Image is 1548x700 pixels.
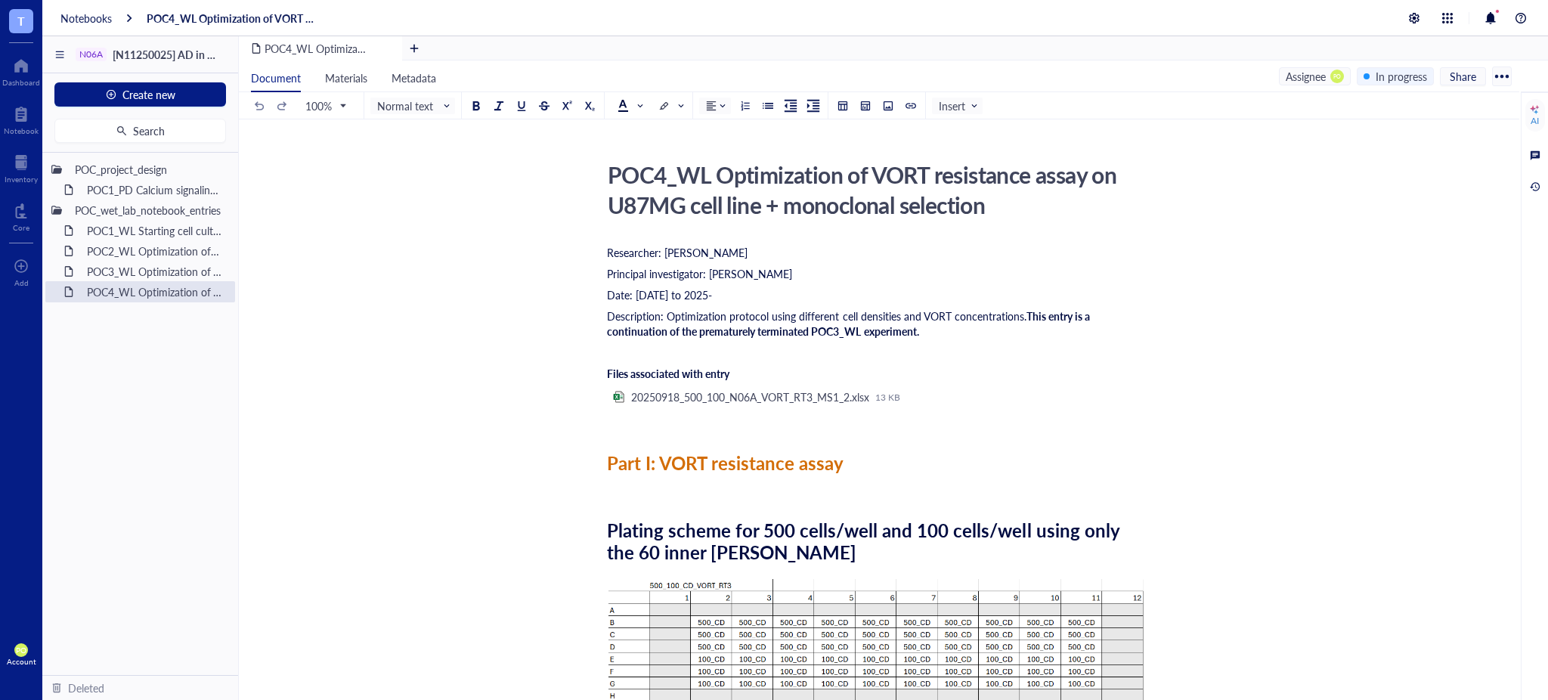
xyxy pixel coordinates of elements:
[113,47,293,62] span: [N11250025] AD in GBM project-POC
[1450,70,1476,83] span: Share
[4,102,39,135] a: Notebook
[16,646,26,655] span: PO
[1531,115,1539,127] div: AI
[607,245,748,260] span: Researcher: [PERSON_NAME]
[17,11,25,30] span: T
[1376,68,1427,85] div: In progress
[68,680,104,696] div: Deleted
[79,49,103,60] div: N06A
[68,159,229,180] div: POC_project_design
[607,308,1026,324] span: Description: Optimization protocol using different cell densities and VORT concentrations.
[5,150,38,184] a: Inventory
[392,70,436,85] span: Metadata
[631,390,869,404] div: 20250918_500_100_N06A_VORT_RT3_MS1_2.xlsx
[122,88,175,101] span: Create new
[80,179,229,200] div: POC1_PD Calcium signaling screen of N06A library
[607,450,844,475] span: Part I: VORT resistance assay
[54,119,226,143] button: Search
[1440,67,1486,85] button: Share
[1333,73,1341,79] span: PO
[80,261,229,282] div: POC3_WL Optimization of VORT resistance assay on U87MG cell line
[80,281,229,302] div: POC4_WL Optimization of VORT resistance assay on U87MG cell line + monoclonal selection
[13,223,29,232] div: Core
[2,54,40,87] a: Dashboard
[251,70,301,85] span: Document
[607,366,729,381] span: Files associated with entry
[607,266,792,281] span: Principal investigator: [PERSON_NAME]
[305,99,345,113] span: 100%
[7,657,36,666] div: Account
[601,156,1139,224] div: POC4_WL Optimization of VORT resistance assay on U87MG cell line + monoclonal selection
[2,78,40,87] div: Dashboard
[133,125,165,137] span: Search
[54,82,226,107] button: Create new
[13,199,29,232] a: Core
[325,70,367,85] span: Materials
[147,11,317,25] a: POC4_WL Optimization of VORT resistance assay on U87MG cell line + monoclonal selection
[14,278,29,287] div: Add
[939,99,979,113] span: Insert
[80,240,229,262] div: POC2_WL Optimization of N06A library resistance assay on U87MG cell line
[60,11,112,25] a: Notebooks
[1286,68,1326,85] div: Assignee
[607,517,1124,565] span: Plating scheme for 500 cells/well and 100 cells/well using only the 60 inner [PERSON_NAME]
[377,99,451,113] span: Normal text
[607,287,712,302] span: Date: [DATE] to 2025-
[607,308,1092,339] span: This entry is a continuation of the prematurely terminated POC3_WL experiment.
[80,220,229,241] div: POC1_WL Starting cell culture protocol
[68,200,229,221] div: POC_wet_lab_notebook_entries
[875,391,900,403] div: 13 KB
[4,126,39,135] div: Notebook
[5,175,38,184] div: Inventory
